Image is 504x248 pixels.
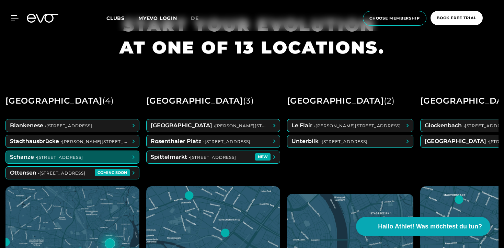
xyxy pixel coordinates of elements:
[369,15,420,21] span: choose membership
[361,11,428,26] a: choose membership
[138,15,177,21] a: MYEVO LOGIN
[428,11,485,26] a: book free trial
[191,15,199,21] span: de
[106,15,125,21] span: Clubs
[106,15,138,21] a: Clubs
[378,222,482,231] span: Hallo Athlet! Was möchtest du tun?
[243,96,254,106] span: ( 3 )
[146,93,254,109] div: [GEOGRAPHIC_DATA]
[437,15,477,21] span: book free trial
[356,217,490,236] button: Hallo Athlet! Was möchtest du tun?
[287,93,395,109] div: [GEOGRAPHIC_DATA]
[384,96,395,106] span: ( 2 )
[191,14,207,22] a: de
[102,96,114,106] span: ( 4 )
[5,93,114,109] div: [GEOGRAPHIC_DATA]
